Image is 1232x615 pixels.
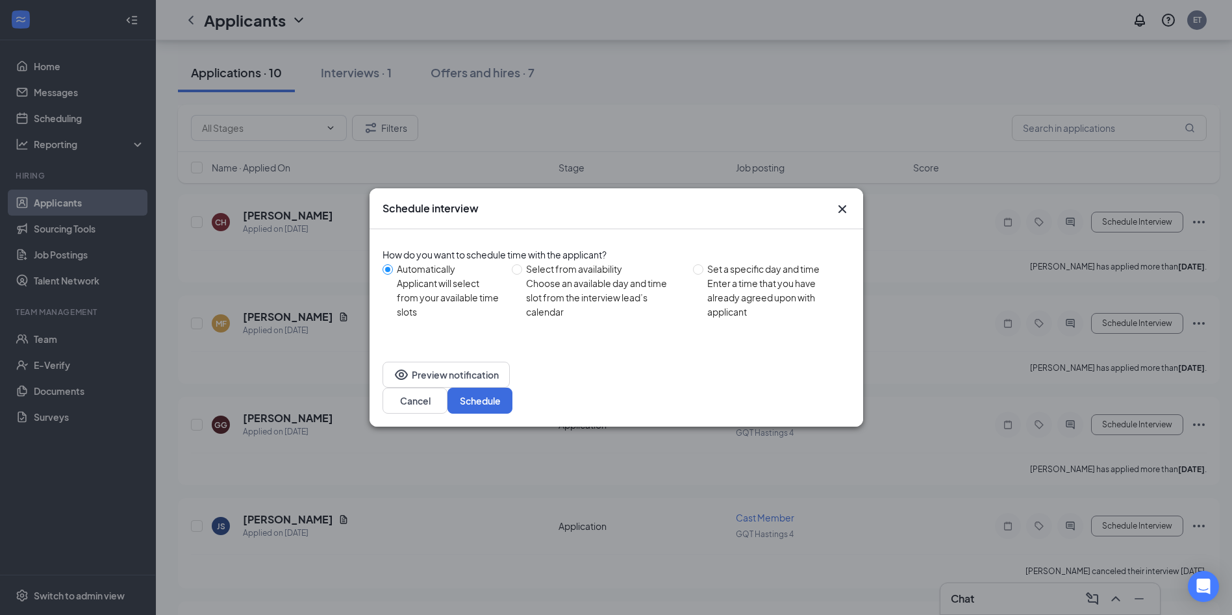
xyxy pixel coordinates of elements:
svg: Eye [394,367,409,383]
button: Close [835,201,850,217]
h3: Schedule interview [383,201,479,216]
div: Set a specific day and time [707,262,840,276]
div: Applicant will select from your available time slots [397,276,501,319]
div: Enter a time that you have already agreed upon with applicant [707,276,840,319]
button: Cancel [383,388,447,414]
div: Select from availability [525,262,682,276]
button: Schedule [447,388,512,414]
div: Automatically [397,262,501,276]
div: How do you want to schedule time with the applicant? [383,247,850,262]
svg: Cross [835,201,850,217]
div: Choose an available day and time slot from the interview lead’s calendar [525,276,682,319]
div: Open Intercom Messenger [1188,571,1219,602]
button: EyePreview notification [383,362,510,388]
